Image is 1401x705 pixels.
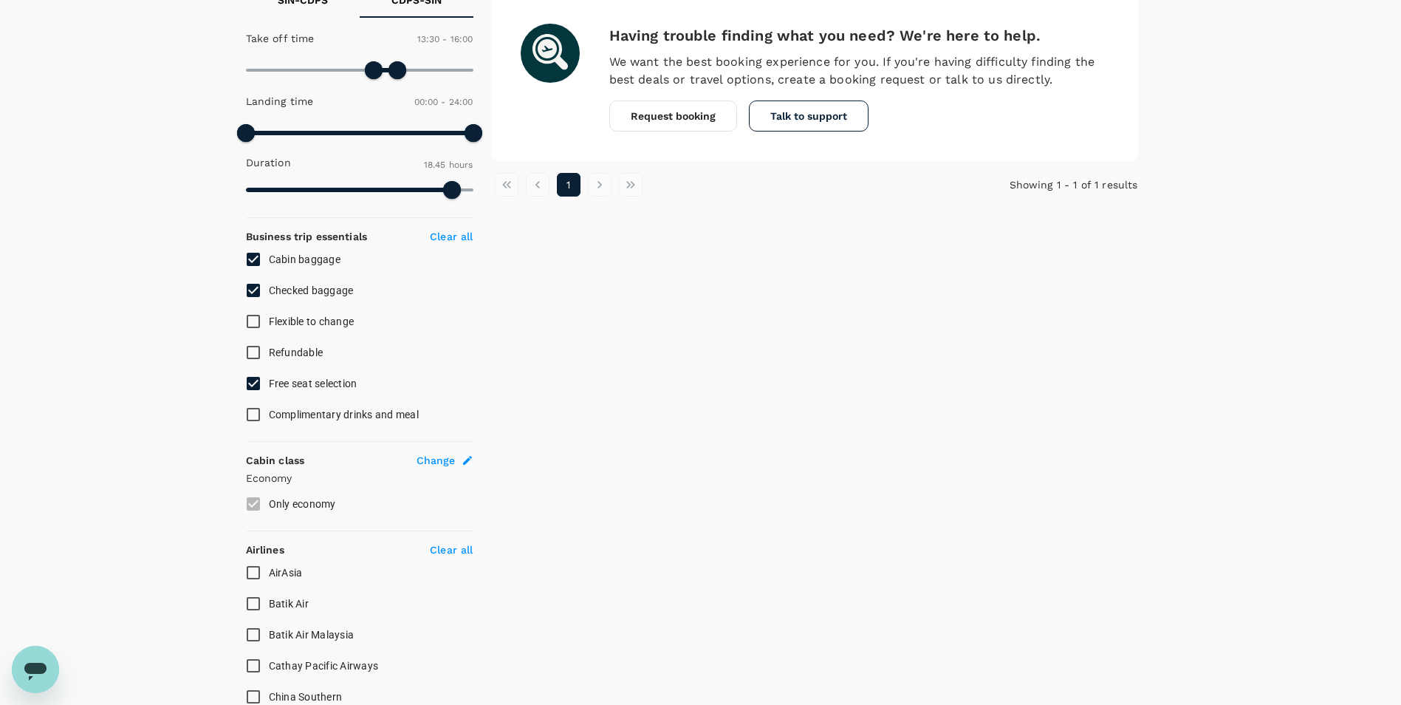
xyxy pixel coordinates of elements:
[557,173,580,197] button: page 1
[430,542,473,557] p: Clear all
[749,101,869,132] button: Talk to support
[922,177,1138,192] p: Showing 1 - 1 of 1 results
[246,231,368,242] strong: Business trip essentials
[246,544,284,556] strong: Airlines
[609,101,737,132] button: Request booking
[246,94,314,109] p: Landing time
[269,691,343,703] span: China Southern
[414,97,473,107] span: 00:00 - 24:00
[269,347,323,358] span: Refundable
[12,646,59,693] iframe: Button to launch messaging window
[269,316,354,327] span: Flexible to change
[417,34,473,44] span: 13:30 - 16:00
[246,454,305,466] strong: Cabin class
[269,409,419,420] span: Complimentary drinks and meal
[609,24,1109,47] h6: Having trouble finding what you need? We're here to help.
[269,567,303,579] span: AirAsia
[246,31,315,46] p: Take off time
[269,598,309,610] span: Batik Air
[246,471,473,486] p: Economy
[269,285,354,296] span: Checked baggage
[269,253,340,265] span: Cabin baggage
[269,378,357,389] span: Free seat selection
[269,498,336,510] span: Only economy
[430,229,473,244] p: Clear all
[491,173,922,197] nav: pagination navigation
[609,53,1109,89] p: We want the best booking experience for you. If you're having difficulty finding the best deals o...
[424,160,473,170] span: 18.45 hours
[269,629,354,641] span: Batik Air Malaysia
[417,453,456,468] span: Change
[246,155,291,170] p: Duration
[269,660,379,672] span: Cathay Pacific Airways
